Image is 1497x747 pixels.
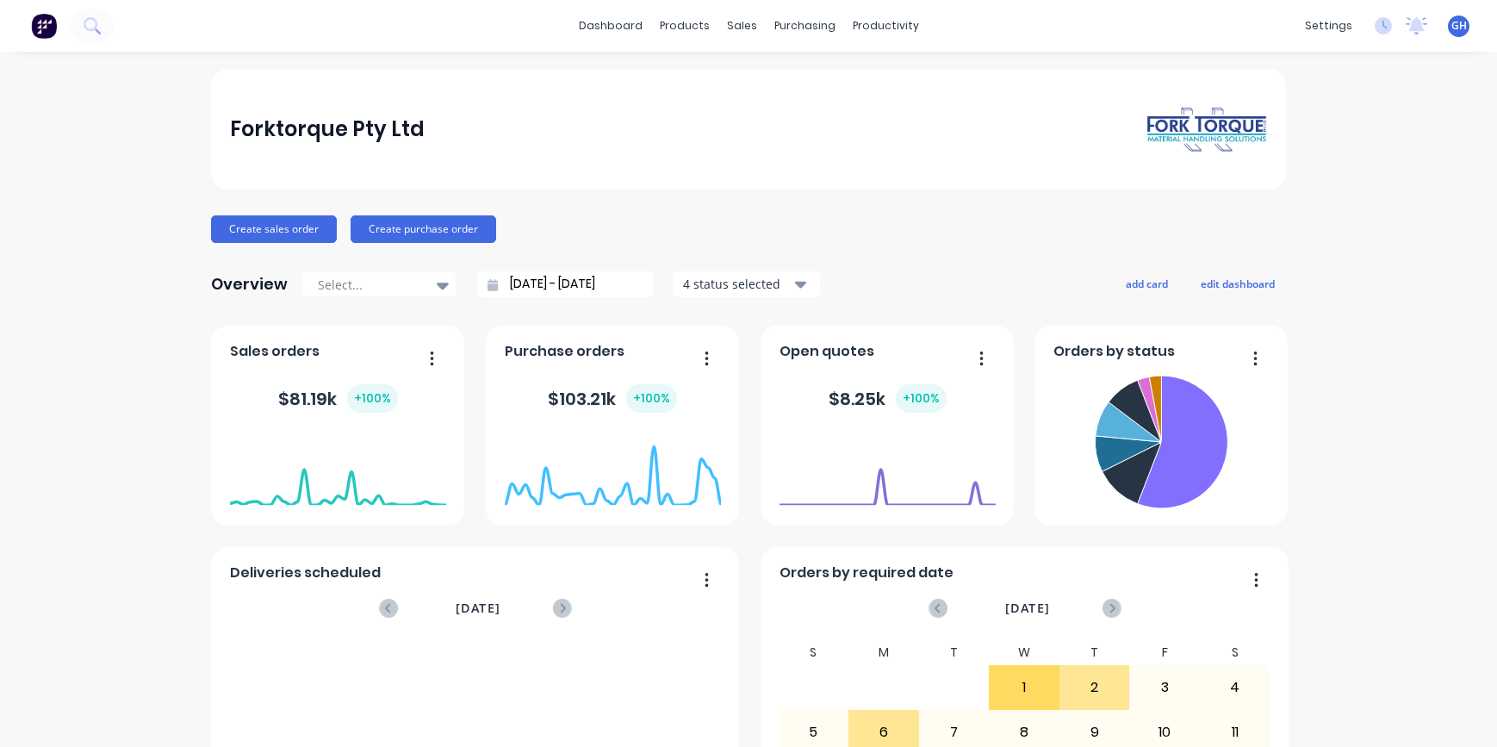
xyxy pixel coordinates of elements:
[230,563,381,583] span: Deliveries scheduled
[1190,272,1286,295] button: edit dashboard
[1200,640,1270,665] div: S
[211,267,288,302] div: Overview
[31,13,57,39] img: Factory
[1130,666,1199,709] div: 3
[989,640,1059,665] div: W
[351,215,496,243] button: Create purchase order
[347,384,398,413] div: + 100 %
[844,13,928,39] div: productivity
[766,13,844,39] div: purchasing
[230,112,425,146] div: Forktorque Pty Ltd
[651,13,718,39] div: products
[1146,106,1267,153] img: Forktorque Pty Ltd
[456,599,500,618] span: [DATE]
[829,384,947,413] div: $ 8.25k
[779,640,849,665] div: S
[1451,18,1467,34] span: GH
[1129,640,1200,665] div: F
[626,384,677,413] div: + 100 %
[674,271,820,297] button: 4 status selected
[718,13,766,39] div: sales
[1201,666,1270,709] div: 4
[683,275,792,293] div: 4 status selected
[919,640,990,665] div: T
[848,640,919,665] div: M
[1059,640,1130,665] div: T
[896,384,947,413] div: + 100 %
[1115,272,1179,295] button: add card
[780,563,953,583] span: Orders by required date
[211,215,337,243] button: Create sales order
[230,341,320,362] span: Sales orders
[990,666,1059,709] div: 1
[1060,666,1129,709] div: 2
[570,13,651,39] a: dashboard
[1053,341,1175,362] span: Orders by status
[278,384,398,413] div: $ 81.19k
[548,384,677,413] div: $ 103.21k
[780,341,874,362] span: Open quotes
[1296,13,1361,39] div: settings
[1005,599,1050,618] span: [DATE]
[505,341,624,362] span: Purchase orders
